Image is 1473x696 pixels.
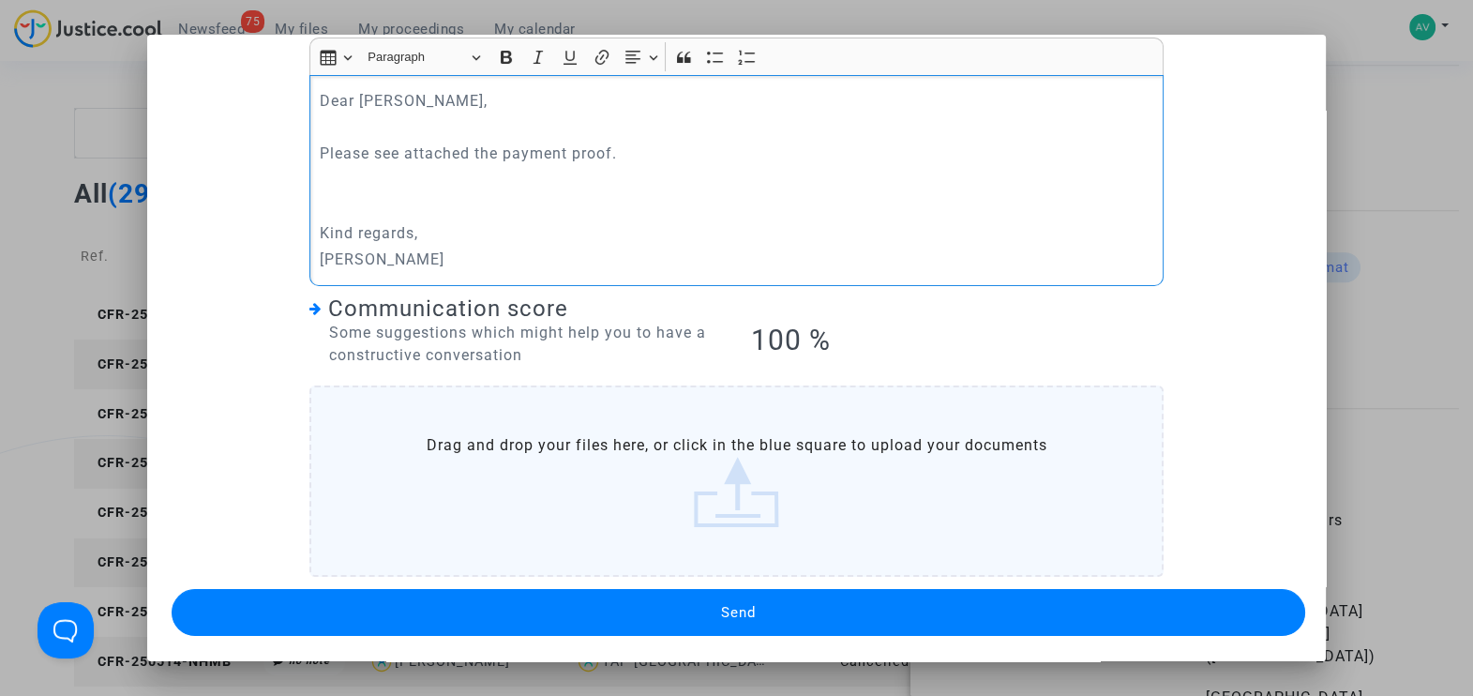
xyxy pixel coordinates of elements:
[38,602,94,658] iframe: Help Scout Beacon - Open
[359,42,488,71] button: Paragraph
[320,89,1154,113] p: Dear [PERSON_NAME],
[368,46,465,68] span: Paragraph
[750,324,1164,357] h1: 100 %
[721,604,756,621] span: Send
[309,38,1164,74] div: Editor toolbar
[320,248,1154,271] p: [PERSON_NAME]
[328,295,568,322] span: Communication score
[309,322,723,367] div: Some suggestions which might help you to have a constructive conversation
[320,142,1154,165] p: Please see attached the payment proof.
[309,75,1164,286] div: Rich Text Editor, main
[172,589,1305,636] button: Send
[320,221,1154,245] p: Kind regards,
